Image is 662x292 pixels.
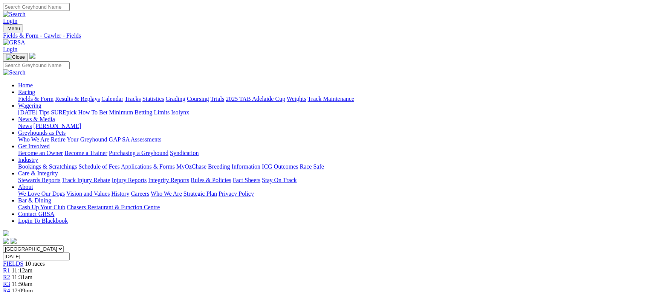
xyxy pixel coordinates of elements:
a: Fields & Form [18,96,54,102]
a: GAP SA Assessments [109,136,162,143]
a: Stay On Track [262,177,297,183]
a: FIELDS [3,260,23,267]
a: History [111,190,129,197]
a: [DATE] Tips [18,109,49,116]
button: Toggle navigation [3,24,23,32]
a: Syndication [170,150,199,156]
a: Become an Owner [18,150,63,156]
a: Grading [166,96,185,102]
a: How To Bet [78,109,108,116]
img: facebook.svg [3,238,9,244]
a: Bookings & Scratchings [18,163,77,170]
input: Search [3,61,70,69]
a: Schedule of Fees [78,163,119,170]
div: Greyhounds as Pets [18,136,659,143]
input: Select date [3,252,70,260]
a: 2025 TAB Adelaide Cup [226,96,285,102]
a: Results & Replays [55,96,100,102]
img: twitter.svg [11,238,17,244]
a: Become a Trainer [64,150,107,156]
a: Cash Up Your Club [18,204,65,210]
a: We Love Our Dogs [18,190,65,197]
img: logo-grsa-white.png [29,53,35,59]
a: Strategic Plan [183,190,217,197]
a: Weights [287,96,306,102]
a: Tracks [125,96,141,102]
a: Chasers Restaurant & Function Centre [67,204,160,210]
a: Isolynx [171,109,189,116]
a: Statistics [142,96,164,102]
a: Get Involved [18,143,50,149]
a: Login [3,18,17,24]
a: Login To Blackbook [18,217,68,224]
a: Trials [210,96,224,102]
div: Industry [18,163,659,170]
a: Contact GRSA [18,211,54,217]
a: Retire Your Greyhound [51,136,107,143]
div: Bar & Dining [18,204,659,211]
span: Menu [8,26,20,31]
a: ICG Outcomes [262,163,298,170]
div: News & Media [18,123,659,129]
a: Home [18,82,33,88]
a: R2 [3,274,10,280]
div: Wagering [18,109,659,116]
span: 11:50am [12,281,32,287]
a: Who We Are [18,136,49,143]
div: Care & Integrity [18,177,659,184]
a: Who We Are [151,190,182,197]
a: Integrity Reports [148,177,189,183]
a: Stewards Reports [18,177,60,183]
a: News & Media [18,116,55,122]
div: Get Involved [18,150,659,157]
a: Industry [18,157,38,163]
a: Track Maintenance [308,96,354,102]
div: About [18,190,659,197]
a: R1 [3,267,10,274]
a: About [18,184,33,190]
a: Racing [18,89,35,95]
a: Minimum Betting Limits [109,109,170,116]
a: R3 [3,281,10,287]
a: Bar & Dining [18,197,51,204]
img: GRSA [3,39,25,46]
a: Vision and Values [66,190,110,197]
a: Greyhounds as Pets [18,129,66,136]
a: Fact Sheets [233,177,260,183]
a: SUREpick [51,109,76,116]
a: Injury Reports [112,177,147,183]
img: Search [3,11,26,18]
img: Search [3,69,26,76]
a: Careers [131,190,149,197]
a: News [18,123,32,129]
a: Wagering [18,102,41,109]
a: Track Injury Rebate [62,177,110,183]
span: 11:12am [12,267,32,274]
span: 11:31am [12,274,32,280]
a: Fields & Form - Gawler - Fields [3,32,659,39]
input: Search [3,3,70,11]
a: Purchasing a Greyhound [109,150,168,156]
a: Rules & Policies [191,177,231,183]
a: MyOzChase [176,163,206,170]
a: Calendar [101,96,123,102]
div: Racing [18,96,659,102]
span: 10 races [25,260,45,267]
a: Breeding Information [208,163,260,170]
a: Login [3,46,17,52]
a: Race Safe [300,163,324,170]
img: logo-grsa-white.png [3,230,9,236]
a: Coursing [187,96,209,102]
a: [PERSON_NAME] [33,123,81,129]
button: Toggle navigation [3,53,28,61]
a: Care & Integrity [18,170,58,176]
a: Applications & Forms [121,163,175,170]
img: Close [6,54,25,60]
a: Privacy Policy [219,190,254,197]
